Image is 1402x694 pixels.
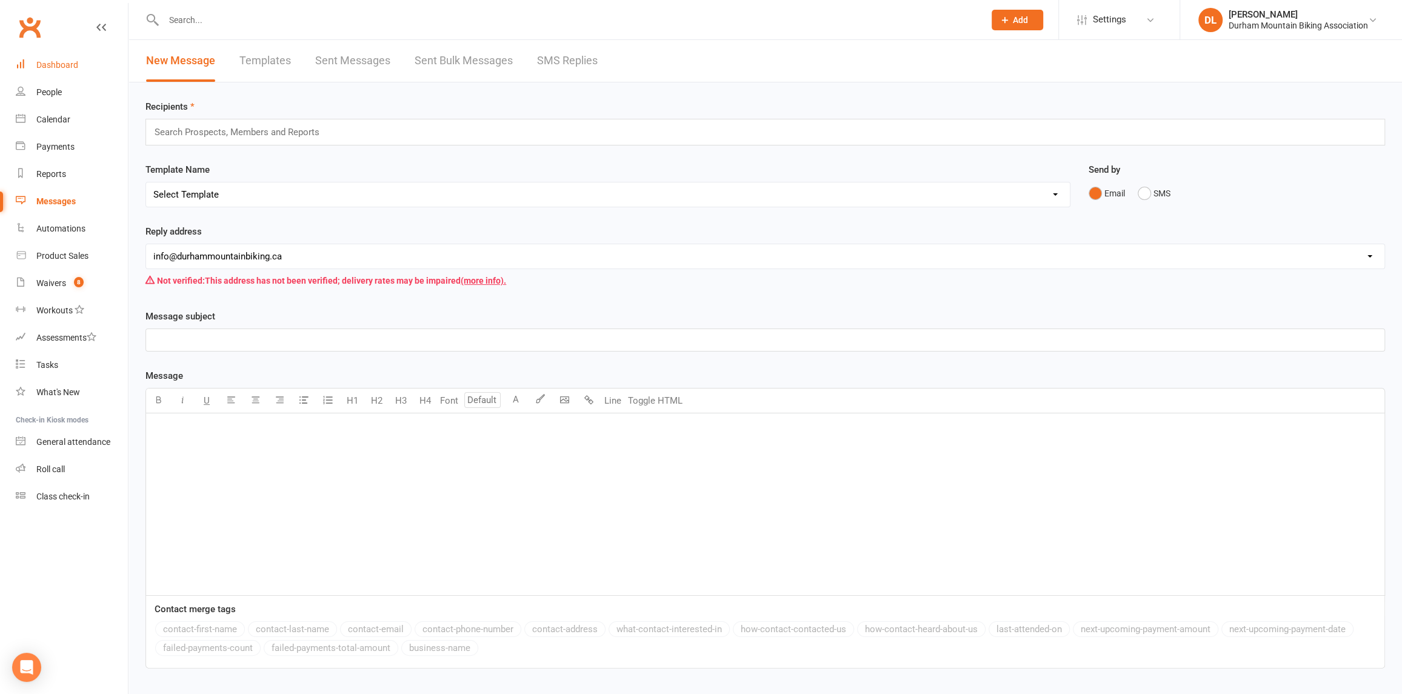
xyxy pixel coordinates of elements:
[16,215,128,242] a: Automations
[145,369,183,383] label: Message
[15,12,45,42] a: Clubworx
[1089,162,1120,177] label: Send by
[601,389,625,413] button: Line
[157,276,205,285] strong: Not verified:
[36,169,66,179] div: Reports
[340,389,364,413] button: H1
[1138,182,1170,205] button: SMS
[153,124,331,140] input: Search Prospects, Members and Reports
[1093,6,1126,33] span: Settings
[16,106,128,133] a: Calendar
[992,10,1043,30] button: Add
[16,352,128,379] a: Tasks
[12,653,41,682] div: Open Intercom Messenger
[146,40,215,82] a: New Message
[16,188,128,215] a: Messages
[204,395,210,406] span: U
[145,309,215,324] label: Message subject
[413,389,437,413] button: H4
[145,224,202,239] label: Reply address
[16,456,128,483] a: Roll call
[16,133,128,161] a: Payments
[364,389,389,413] button: H2
[464,392,501,408] input: Default
[36,492,90,501] div: Class check-in
[36,278,66,288] div: Waivers
[1198,8,1223,32] div: DL
[195,389,219,413] button: U
[16,161,128,188] a: Reports
[36,87,62,97] div: People
[16,242,128,270] a: Product Sales
[16,52,128,79] a: Dashboard
[1013,15,1028,25] span: Add
[145,269,1385,292] div: This address has not been verified; delivery rates may be impaired
[16,79,128,106] a: People
[36,196,76,206] div: Messages
[36,387,80,397] div: What's New
[16,429,128,456] a: General attendance kiosk mode
[74,277,84,287] span: 8
[36,305,73,315] div: Workouts
[145,99,195,114] label: Recipients
[1089,182,1125,205] button: Email
[36,464,65,474] div: Roll call
[16,297,128,324] a: Workouts
[625,389,686,413] button: Toggle HTML
[36,60,78,70] div: Dashboard
[160,12,976,28] input: Search...
[16,483,128,510] a: Class kiosk mode
[16,324,128,352] a: Assessments
[36,333,96,342] div: Assessments
[36,437,110,447] div: General attendance
[36,115,70,124] div: Calendar
[36,251,88,261] div: Product Sales
[461,276,506,285] a: (more info).
[315,40,390,82] a: Sent Messages
[239,40,291,82] a: Templates
[155,602,236,616] label: Contact merge tags
[1229,20,1368,31] div: Durham Mountain Biking Association
[16,270,128,297] a: Waivers 8
[36,142,75,152] div: Payments
[1229,9,1368,20] div: [PERSON_NAME]
[389,389,413,413] button: H3
[415,40,513,82] a: Sent Bulk Messages
[504,389,528,413] button: A
[437,389,461,413] button: Font
[145,162,210,177] label: Template Name
[36,224,85,233] div: Automations
[537,40,598,82] a: SMS Replies
[36,360,58,370] div: Tasks
[16,379,128,406] a: What's New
